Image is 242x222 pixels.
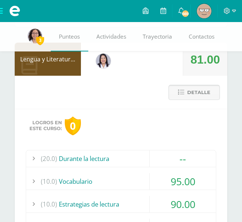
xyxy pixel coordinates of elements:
button: Detalle [168,85,220,100]
div: 0 [65,117,81,135]
span: Detalle [187,86,210,99]
span: Trayectoria [143,33,172,40]
span: 3 [36,36,44,45]
a: Contactos [181,22,223,51]
span: Punteos [59,33,80,40]
span: (10.0) [41,173,57,190]
span: (20.0) [41,150,57,167]
div: Lengua y Literatura 5 [15,43,81,76]
a: Trayectoria [135,22,181,51]
div: -- [150,150,216,167]
img: fd1196377973db38ffd7ffd912a4bf7e.png [96,54,111,68]
img: 47ab6e88b84ef07cb5b2f01725970499.png [28,29,42,43]
div: 81.00 [191,43,220,76]
div: Vocabulario [26,173,216,190]
span: Logros en este curso: [29,120,62,132]
div: 90.00 [150,196,216,212]
div: 95.00 [150,173,216,190]
a: Actividades [88,22,135,51]
span: Contactos [189,33,214,40]
span: (10.0) [41,196,57,212]
span: Actividades [96,33,126,40]
div: Estrategias de lectura [26,196,216,212]
span: 669 [181,10,189,18]
img: c937af9e2dc6552eaaeeeeac0bdbb44b.png [197,4,211,18]
div: Durante la lectura [26,150,216,167]
a: Punteos [51,22,88,51]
